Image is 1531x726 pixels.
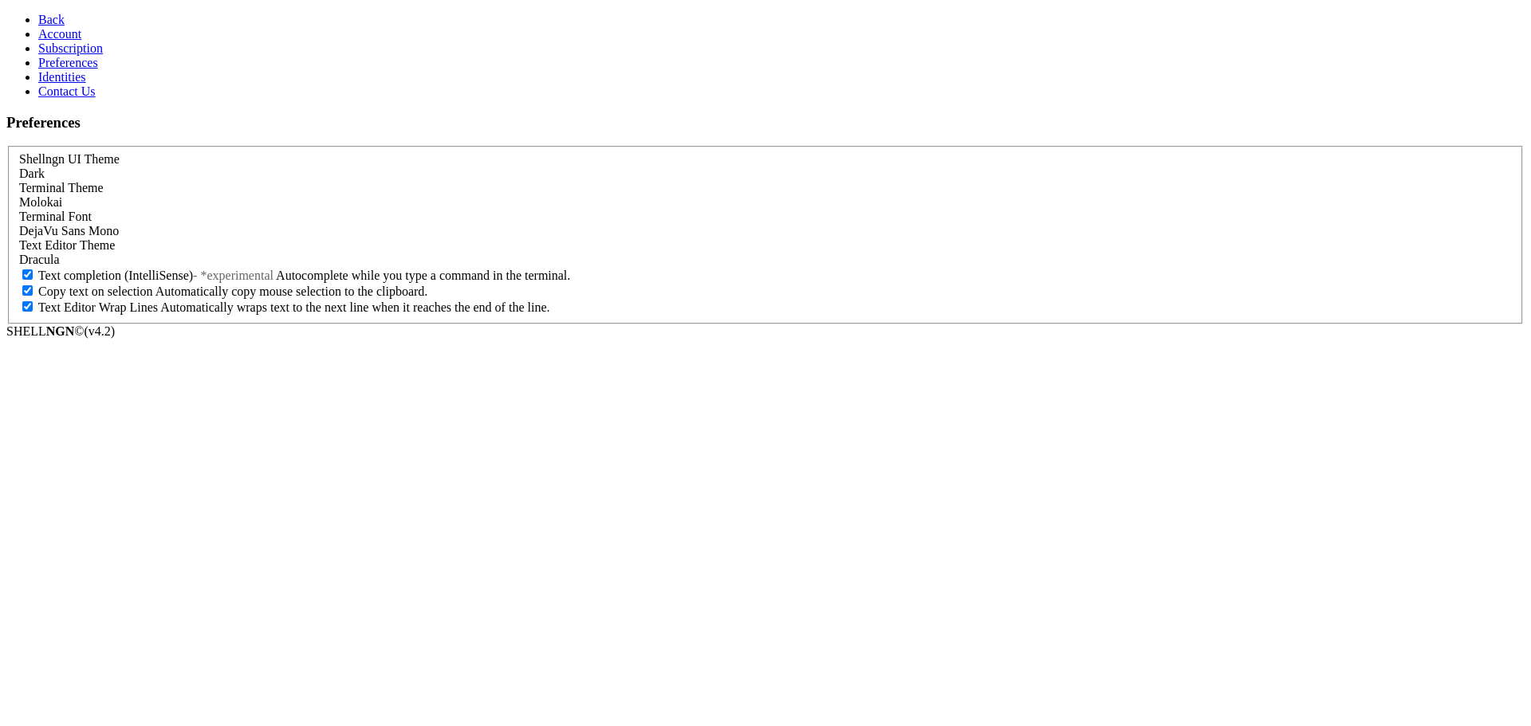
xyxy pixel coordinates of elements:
[19,253,1512,267] div: Dracula
[38,269,193,282] span: Text completion (IntelliSense)
[38,27,81,41] a: Account
[276,269,570,282] span: Autocomplete while you type a command in the terminal.
[19,152,120,166] label: Shellngn UI Theme
[19,224,1512,238] div: DejaVu Sans Mono
[6,324,115,338] span: SHELL ©
[22,301,33,312] input: Text Editor Wrap Lines Automatically wraps text to the next line when it reaches the end of the l...
[19,238,115,252] label: Text Editor Theme
[22,269,33,280] input: Text completion (IntelliSense)- *experimental Autocomplete while you type a command in the terminal.
[38,84,96,98] a: Contact Us
[19,253,60,266] span: Dracula
[193,269,274,282] span: - *experimental
[38,41,103,55] a: Subscription
[19,210,92,223] label: Terminal Font
[19,195,62,209] span: Molokai
[19,167,1512,181] div: Dark
[38,13,65,26] a: Back
[6,114,1525,131] h3: Preferences
[22,285,33,296] input: Copy text on selection Automatically copy mouse selection to the clipboard.
[19,181,104,194] label: Terminal Theme
[19,167,45,180] span: Dark
[38,300,158,314] span: Text Editor Wrap Lines
[155,285,428,298] span: Automatically copy mouse selection to the clipboard.
[19,195,1512,210] div: Molokai
[85,324,116,338] span: 4.2.0
[19,224,119,237] span: DejaVu Sans Mono
[38,70,86,84] a: Identities
[160,300,549,314] span: Automatically wraps text to the next line when it reaches the end of the line.
[38,285,153,298] span: Copy text on selection
[46,324,75,338] b: NGN
[38,56,98,69] a: Preferences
